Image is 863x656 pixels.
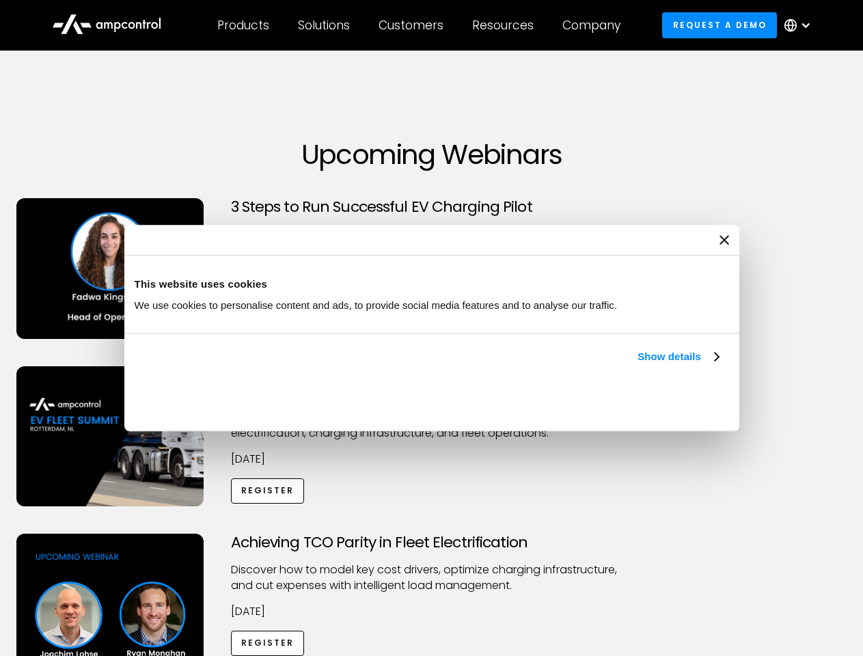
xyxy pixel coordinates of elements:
[231,534,633,551] h3: Achieving TCO Parity in Fleet Electrification
[379,18,443,33] div: Customers
[528,381,724,420] button: Okay
[720,235,729,245] button: Close banner
[562,18,620,33] div: Company
[231,631,305,656] a: Register
[135,299,618,311] span: We use cookies to personalise content and ads, to provide social media features and to analyse ou...
[298,18,350,33] div: Solutions
[135,276,729,292] div: This website uses cookies
[662,12,777,38] a: Request a demo
[217,18,269,33] div: Products
[231,562,633,593] p: Discover how to model key cost drivers, optimize charging infrastructure, and cut expenses with i...
[231,198,633,216] h3: 3 Steps to Run Successful EV Charging Pilot
[231,452,633,467] p: [DATE]
[638,348,718,365] a: Show details
[472,18,534,33] div: Resources
[16,138,847,171] h1: Upcoming Webinars
[231,604,633,619] p: [DATE]
[231,478,305,504] a: Register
